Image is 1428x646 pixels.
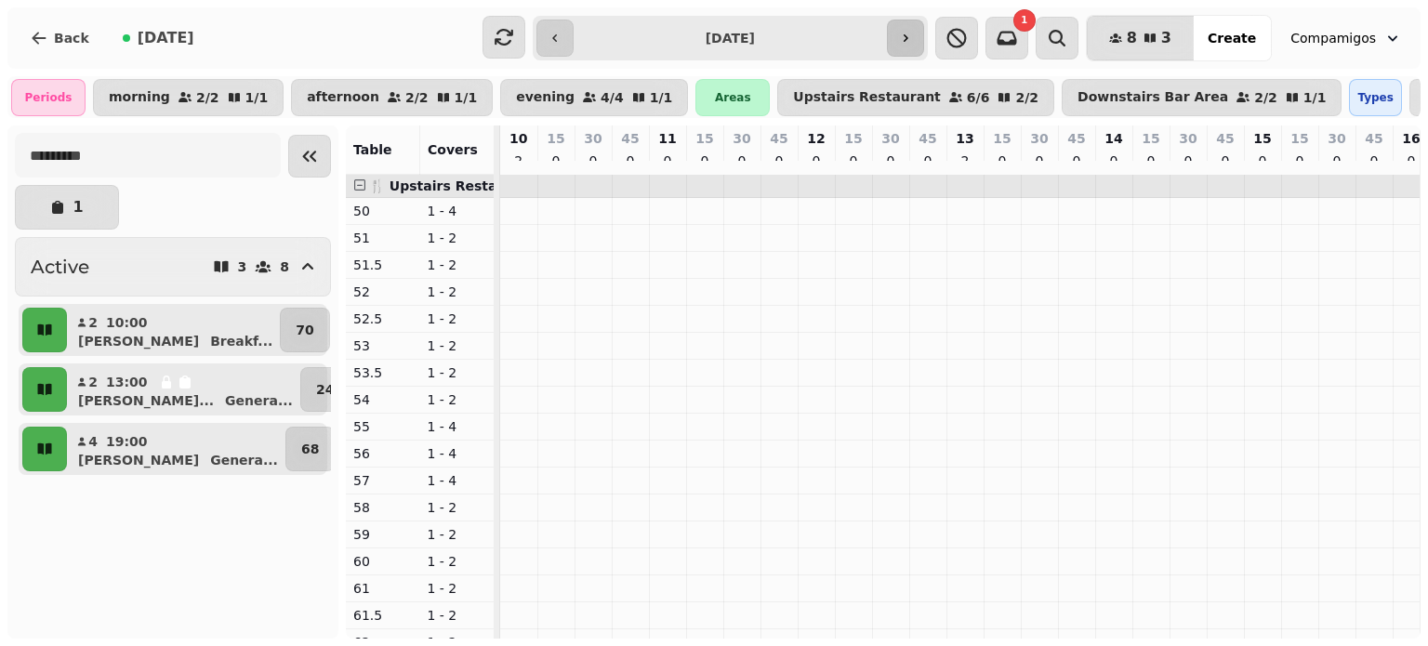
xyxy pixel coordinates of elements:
[316,380,334,399] p: 24
[1404,152,1419,170] p: 0
[428,579,487,598] p: 1 - 2
[1161,31,1171,46] span: 3
[1349,79,1401,116] div: Types
[428,336,487,355] p: 1 - 2
[353,552,413,571] p: 60
[428,142,478,157] span: Covers
[1030,129,1048,148] p: 30
[196,91,219,104] p: 2 / 2
[353,417,413,436] p: 55
[280,308,329,352] button: 70
[78,332,199,350] p: [PERSON_NAME]
[650,91,673,104] p: 1 / 1
[1329,152,1344,170] p: 0
[11,79,86,116] div: Periods
[71,427,282,471] button: 419:00[PERSON_NAME]Genera...
[455,91,478,104] p: 1 / 1
[1367,152,1382,170] p: 0
[428,525,487,544] p: 1 - 2
[353,579,413,598] p: 61
[1078,90,1228,105] p: Downstairs Bar Area
[695,129,713,148] p: 15
[958,152,972,170] p: 2
[353,256,413,274] p: 51.5
[846,152,861,170] p: 0
[353,363,413,382] p: 53.5
[428,390,487,409] p: 1 - 2
[956,129,973,148] p: 13
[844,129,862,148] p: 15
[697,152,712,170] p: 0
[353,283,413,301] p: 52
[301,440,319,458] p: 68
[1062,79,1342,116] button: Downstairs Bar Area2/21/1
[547,129,564,148] p: 15
[1015,91,1038,104] p: 2 / 2
[353,229,413,247] p: 51
[138,31,194,46] span: [DATE]
[15,185,119,230] button: 1
[210,451,278,469] p: Genera ...
[210,332,272,350] p: Breakf ...
[1193,16,1271,60] button: Create
[307,90,379,105] p: afternoon
[1179,129,1197,148] p: 30
[919,129,936,148] p: 45
[1255,152,1270,170] p: 0
[883,152,898,170] p: 0
[1181,152,1196,170] p: 0
[87,313,99,332] p: 2
[296,321,313,339] p: 70
[285,427,335,471] button: 68
[658,129,676,148] p: 11
[1142,129,1159,148] p: 15
[106,373,148,391] p: 13:00
[1127,31,1137,46] span: 8
[353,336,413,355] p: 53
[1067,129,1085,148] p: 45
[428,283,487,301] p: 1 - 2
[1104,129,1122,148] p: 14
[1253,129,1271,148] p: 15
[881,129,899,148] p: 30
[1402,129,1420,148] p: 16
[87,373,99,391] p: 2
[733,129,750,148] p: 30
[920,152,935,170] p: 0
[428,471,487,490] p: 1 - 4
[15,16,104,60] button: Back
[353,471,413,490] p: 57
[78,391,214,410] p: [PERSON_NAME]...
[1144,152,1158,170] p: 0
[500,79,688,116] button: evening4/41/1
[71,367,297,412] button: 213:00[PERSON_NAME]...Genera...
[428,256,487,274] p: 1 - 2
[509,129,527,148] p: 10
[71,308,276,352] button: 210:00[PERSON_NAME]Breakf...
[809,152,824,170] p: 0
[1290,29,1376,47] span: Compamigos
[993,129,1011,148] p: 15
[300,367,350,412] button: 24
[106,432,148,451] p: 19:00
[353,142,392,157] span: Table
[353,606,413,625] p: 61.5
[1106,152,1121,170] p: 0
[1279,21,1413,55] button: Compamigos
[807,129,825,148] p: 12
[1292,152,1307,170] p: 0
[1032,152,1047,170] p: 0
[238,260,247,273] p: 3
[280,260,289,273] p: 8
[1216,129,1234,148] p: 45
[288,135,331,178] button: Collapse sidebar
[772,152,787,170] p: 0
[1365,129,1382,148] p: 45
[78,451,199,469] p: [PERSON_NAME]
[601,91,624,104] p: 4 / 4
[353,498,413,517] p: 58
[225,391,293,410] p: Genera ...
[245,91,269,104] p: 1 / 1
[1087,16,1194,60] button: 83
[106,313,148,332] p: 10:00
